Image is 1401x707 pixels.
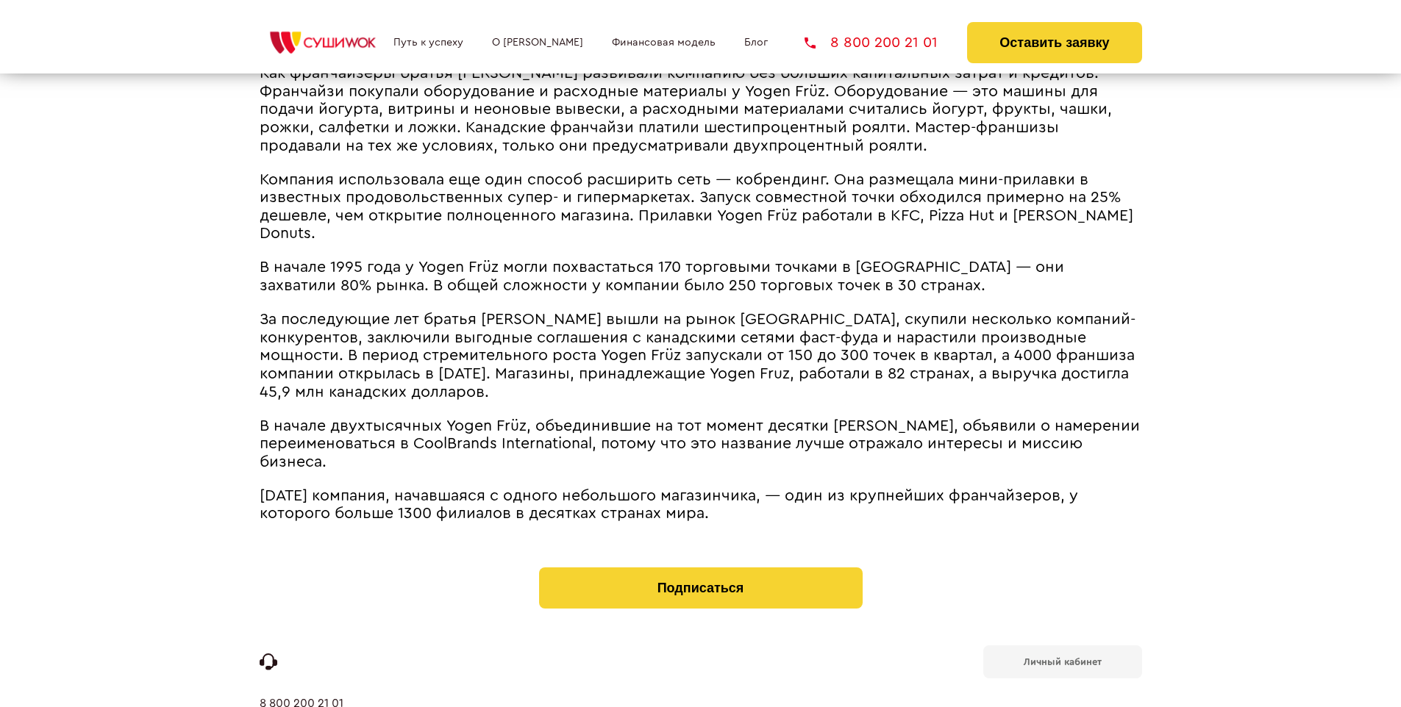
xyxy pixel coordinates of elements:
a: 8 800 200 21 01 [805,35,938,50]
span: Как франчайзеры братья [PERSON_NAME] развивали компанию без больших капитальных затрат и кредитов... [260,65,1112,153]
a: О [PERSON_NAME] [492,37,583,49]
span: В начале 1995 года у Yogen Früz могли похвастаться 170 торговыми точками в [GEOGRAPHIC_DATA] ― он... [260,259,1064,293]
a: Блог [744,37,768,49]
button: Подписаться [539,567,863,609]
span: Компания использовала еще один способ расширить сеть ― кобрендинг. Она размещала мини-прилавки в ... [260,172,1133,242]
a: Финансовая модель [612,37,716,49]
span: В начале двухтысячных Yogen Früz, объединившие на тот момент десятки [PERSON_NAME], объявили о на... [260,418,1140,470]
button: Оставить заявку [967,22,1141,63]
a: Личный кабинет [983,645,1142,678]
span: [DATE] компания, начавшаяся с одного небольшого магазинчика, ― один из крупнейших франчайзеров, у... [260,488,1078,522]
b: Личный кабинет [1024,657,1102,667]
a: Путь к успеху [393,37,463,49]
span: За последующие лет братья [PERSON_NAME] вышли на рынок [GEOGRAPHIC_DATA], скупили несколько компа... [260,312,1136,399]
span: 8 800 200 21 01 [830,35,938,50]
